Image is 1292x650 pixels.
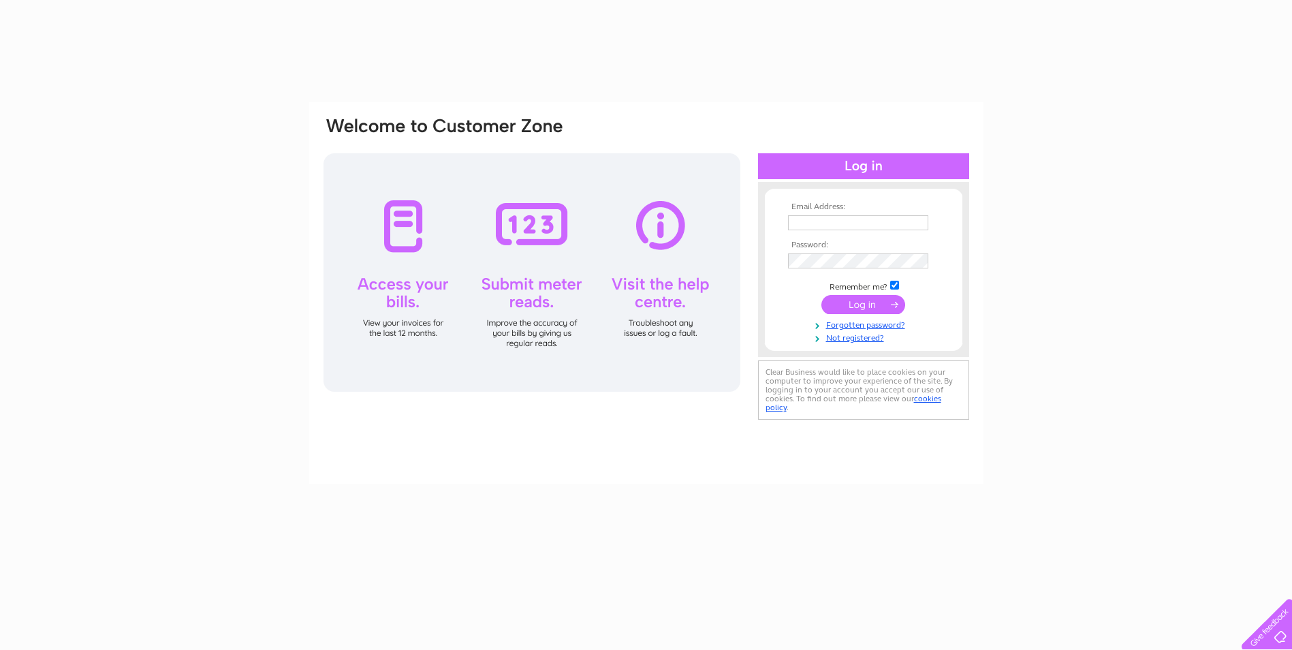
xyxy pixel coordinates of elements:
[788,330,943,343] a: Not registered?
[788,318,943,330] a: Forgotten password?
[785,202,943,212] th: Email Address:
[821,295,905,314] input: Submit
[766,394,941,412] a: cookies policy
[785,241,943,250] th: Password:
[758,360,969,420] div: Clear Business would like to place cookies on your computer to improve your experience of the sit...
[785,279,943,292] td: Remember me?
